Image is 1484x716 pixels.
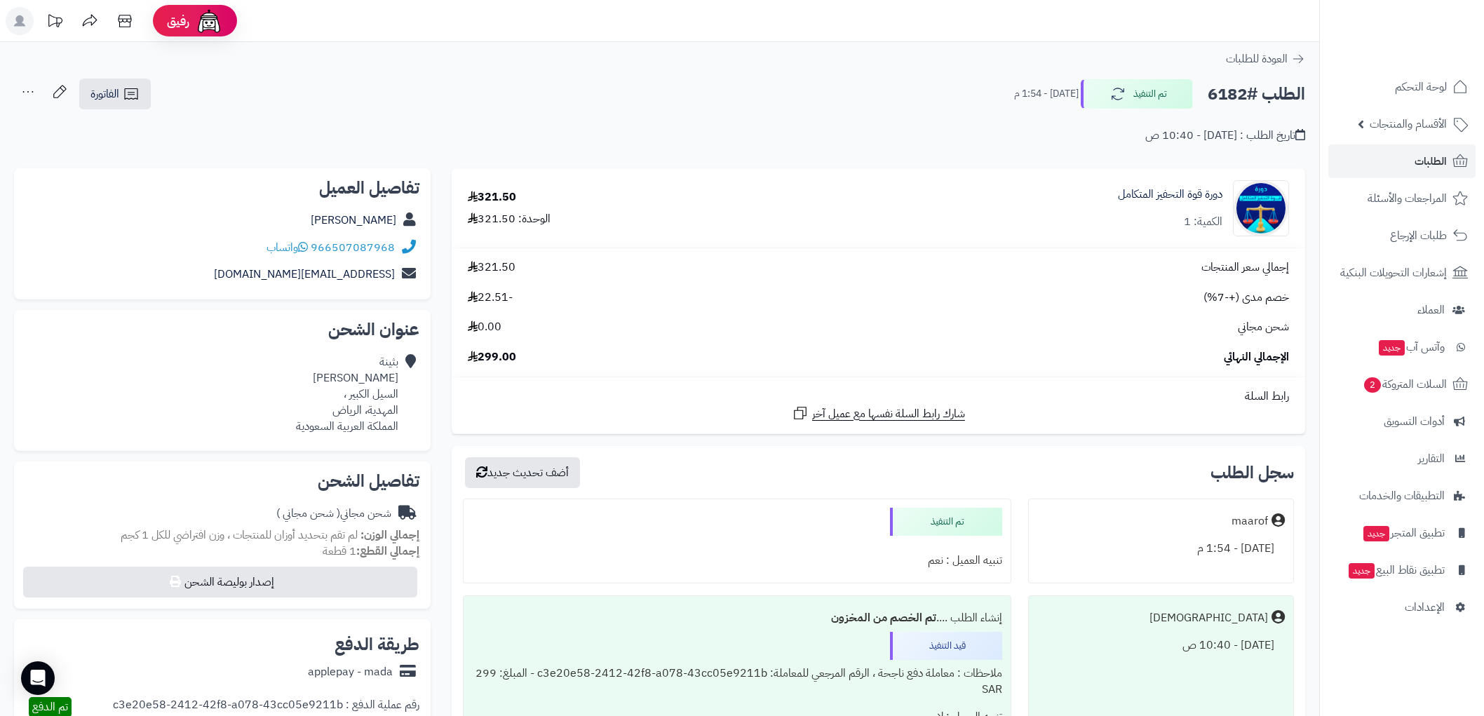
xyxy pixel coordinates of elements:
[1328,590,1476,624] a: الإعدادات
[1328,293,1476,327] a: العملاء
[37,7,72,39] a: تحديثات المنصة
[1210,464,1294,481] h3: سجل الطلب
[1379,340,1405,356] span: جديد
[1349,563,1375,579] span: جديد
[1014,87,1079,101] small: [DATE] - 1:54 م
[1081,79,1193,109] button: تم التنفيذ
[25,321,419,338] h2: عنوان الشحن
[1328,405,1476,438] a: أدوات التسويق
[472,547,1002,574] div: تنبيه العميل : نعم
[1226,50,1305,67] a: العودة للطلبات
[360,527,419,543] strong: إجمالي الوزن:
[1328,70,1476,104] a: لوحة التحكم
[890,632,1002,660] div: قيد التنفيذ
[21,661,55,695] div: Open Intercom Messenger
[1363,374,1447,394] span: السلات المتروكة
[1328,442,1476,475] a: التقارير
[167,13,189,29] span: رفيق
[1347,560,1445,580] span: تطبيق نقاط البيع
[1395,77,1447,97] span: لوحة التحكم
[276,505,340,522] span: ( شحن مجاني )
[1389,28,1471,58] img: logo-2.png
[468,259,515,276] span: 321.50
[468,290,513,306] span: -22.51
[90,86,119,102] span: الفاتورة
[468,211,551,227] div: الوحدة: 321.50
[1363,526,1389,541] span: جديد
[1368,189,1447,208] span: المراجعات والأسئلة
[472,660,1002,703] div: ملاحظات : معاملة دفع ناجحة ، الرقم المرجعي للمعاملة: c3e20e58-2412-42f8-a078-43cc05e9211b - المبل...
[1037,632,1285,659] div: [DATE] - 10:40 ص
[25,180,419,196] h2: تفاصيل العميل
[267,239,308,256] a: واتساب
[356,543,419,560] strong: إجمالي القطع:
[1359,486,1445,506] span: التطبيقات والخدمات
[468,349,516,365] span: 299.00
[465,457,580,488] button: أضف تحديث جديد
[1208,80,1305,109] h2: الطلب #6182
[1238,319,1289,335] span: شحن مجاني
[1232,513,1268,529] div: maarof
[1377,337,1445,357] span: وآتس آب
[1328,144,1476,178] a: الطلبات
[1418,449,1445,468] span: التقارير
[1415,151,1447,171] span: الطلبات
[1328,367,1476,401] a: السلات المتروكة2
[79,79,151,109] a: الفاتورة
[792,405,965,422] a: شارك رابط السلة نفسها مع عميل آخر
[1362,523,1445,543] span: تطبيق المتجر
[831,609,936,626] b: تم الخصم من المخزون
[311,239,395,256] a: 966507087968
[890,508,1002,536] div: تم التنفيذ
[1328,330,1476,364] a: وآتس آبجديد
[335,636,419,653] h2: طريقة الدفع
[323,543,419,560] small: 1 قطعة
[1417,300,1445,320] span: العملاء
[276,506,391,522] div: شحن مجاني
[1118,187,1222,203] a: دورة قوة التحفيز المتكامل
[1201,259,1289,276] span: إجمالي سعر المنتجات
[311,212,396,229] a: [PERSON_NAME]
[23,567,417,597] button: إصدار بوليصة الشحن
[195,7,223,35] img: ai-face.png
[1149,610,1268,626] div: [DEMOGRAPHIC_DATA]
[472,604,1002,632] div: إنشاء الطلب ....
[1145,128,1305,144] div: تاريخ الطلب : [DATE] - 10:40 ص
[1340,263,1447,283] span: إشعارات التحويلات البنكية
[121,527,358,543] span: لم تقم بتحديد أوزان للمنتجات ، وزن افتراضي للكل 1 كجم
[1226,50,1288,67] span: العودة للطلبات
[468,319,501,335] span: 0.00
[1037,535,1285,562] div: [DATE] - 1:54 م
[1203,290,1289,306] span: خصم مدى (+-7%)
[1224,349,1289,365] span: الإجمالي النهائي
[457,389,1300,405] div: رابط السلة
[1328,553,1476,587] a: تطبيق نقاط البيعجديد
[1328,516,1476,550] a: تطبيق المتجرجديد
[468,189,516,205] div: 321.50
[32,698,68,715] span: تم الدفع
[1184,214,1222,230] div: الكمية: 1
[812,406,965,422] span: شارك رابط السلة نفسها مع عميل آخر
[25,473,419,489] h2: تفاصيل الشحن
[1328,256,1476,290] a: إشعارات التحويلات البنكية
[1363,377,1381,393] span: 2
[1390,226,1447,245] span: طلبات الإرجاع
[308,664,393,680] div: applepay - mada
[1370,114,1447,134] span: الأقسام والمنتجات
[1384,412,1445,431] span: أدوات التسويق
[1234,180,1288,236] img: 1756309193-%D9%82%D9%88%D8%A9%20%D8%A7%D9%84%D8%AA%D8%AD%D9%81%D9%8A%D8%B2-90x90.png
[1328,219,1476,252] a: طلبات الإرجاع
[214,266,395,283] a: [EMAIL_ADDRESS][DOMAIN_NAME]
[296,354,398,434] div: بثينة [PERSON_NAME] السيل الكبير ، المهدية، الرياض المملكة العربية السعودية
[1405,597,1445,617] span: الإعدادات
[1328,479,1476,513] a: التطبيقات والخدمات
[1328,182,1476,215] a: المراجعات والأسئلة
